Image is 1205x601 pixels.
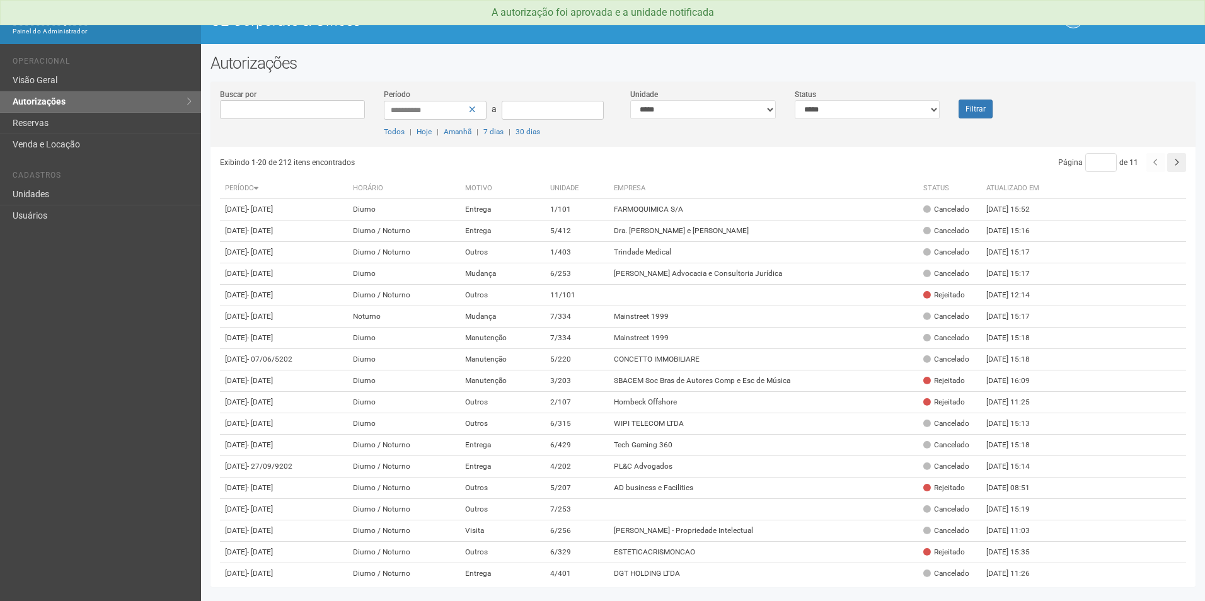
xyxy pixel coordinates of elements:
div: Rejeitado [923,547,965,558]
span: - [DATE] [247,569,273,578]
div: Cancelado [923,311,969,322]
td: [DATE] 15:19 [981,499,1051,520]
a: 7 dias [483,127,504,136]
span: | [476,127,478,136]
td: [DATE] [220,306,349,328]
label: Buscar por [220,89,257,100]
td: Outros [460,542,546,563]
span: - 07/06/5202 [247,355,292,363]
span: - [DATE] [247,376,273,385]
span: - [DATE] [247,312,273,321]
td: [DATE] 15:17 [981,242,1051,263]
div: Cancelado [923,461,969,472]
td: Entrega [460,456,546,478]
td: [DATE] 15:16 [981,220,1051,242]
td: [DATE] [220,199,349,220]
td: AD business e Facilities [609,478,918,499]
td: [DATE] 15:18 [981,328,1051,349]
td: [DATE] 16:09 [981,370,1051,392]
div: Cancelado [923,504,969,515]
td: Entrega [460,220,546,242]
td: [DATE] [220,542,349,563]
td: Diurno [348,199,459,220]
td: 7/334 [545,306,609,328]
span: | [437,127,439,136]
td: [DATE] [220,349,349,370]
td: 4/202 [545,456,609,478]
td: Hornbeck Offshore [609,392,918,413]
div: Cancelado [923,204,969,215]
td: Diurno [348,392,459,413]
td: Diurno [348,413,459,435]
li: Operacional [13,57,192,70]
td: [DATE] 15:18 [981,349,1051,370]
span: - [DATE] [247,290,273,299]
td: PL&C Advogados [609,456,918,478]
td: Mudança [460,306,546,328]
a: 30 dias [516,127,540,136]
td: [DATE] [220,520,349,542]
td: Diurno [348,328,459,349]
td: [PERSON_NAME] Advocacia e Consultoria Jurídica [609,263,918,285]
td: [DATE] [220,392,349,413]
td: FARMOQUIMICA S/A [609,199,918,220]
label: Período [384,89,410,100]
span: | [410,127,412,136]
span: - [DATE] [247,398,273,406]
div: Rejeitado [923,375,965,386]
td: Outros [460,478,546,499]
td: Outros [460,285,546,306]
td: Outros [460,242,546,263]
div: Rejeitado [923,290,965,300]
span: - [DATE] [247,440,273,449]
td: Tech Gaming 360 [609,435,918,456]
td: 3/203 [545,370,609,392]
td: WIPI TELECOM LTDA [609,413,918,435]
th: Unidade [545,178,609,199]
div: Cancelado [923,525,969,536]
label: Status [795,89,816,100]
td: Entrega [460,199,546,220]
div: Cancelado [923,268,969,279]
td: Mainstreet 1999 [609,306,918,328]
td: [DATE] 15:52 [981,199,1051,220]
a: Amanhã [444,127,471,136]
td: 7/253 [545,499,609,520]
td: [DATE] 15:14 [981,456,1051,478]
h1: O2 Corporate & Offices [210,13,694,29]
a: Hoje [417,127,432,136]
td: [DATE] [220,242,349,263]
td: Diurno / Noturno [348,220,459,242]
div: Rejeitado [923,397,965,408]
td: [DATE] [220,478,349,499]
td: [DATE] 11:25 [981,392,1051,413]
td: Entrega [460,435,546,456]
th: Atualizado em [981,178,1051,199]
td: Outros [460,413,546,435]
td: 5/220 [545,349,609,370]
label: Unidade [630,89,658,100]
td: Outros [460,499,546,520]
td: [DATE] [220,499,349,520]
div: Cancelado [923,247,969,258]
td: Entrega [460,563,546,585]
td: 6/253 [545,263,609,285]
td: 5/412 [545,220,609,242]
td: [DATE] [220,435,349,456]
th: Período [220,178,349,199]
td: 4/401 [545,563,609,585]
a: Todos [384,127,405,136]
th: Motivo [460,178,546,199]
span: - [DATE] [247,547,273,556]
td: Mudança [460,263,546,285]
span: - [DATE] [247,333,273,342]
td: 2/107 [545,392,609,413]
td: [DATE] [220,370,349,392]
td: Mainstreet 1999 [609,328,918,349]
span: Página de 11 [1058,158,1138,167]
td: 6/315 [545,413,609,435]
td: 6/329 [545,542,609,563]
th: Status [918,178,981,199]
td: [DATE] 15:18 [981,435,1051,456]
td: Diurno / Noturno [348,285,459,306]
